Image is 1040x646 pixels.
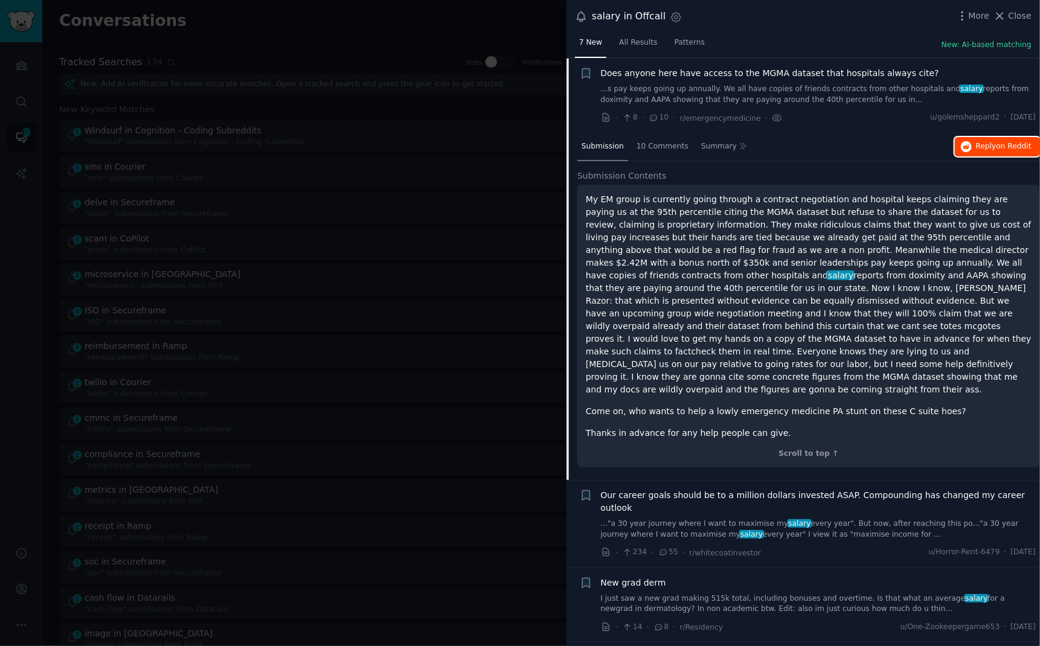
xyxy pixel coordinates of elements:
span: · [642,112,644,124]
a: ...s pay keeps going up annually. We all have copies of friends contracts from other hospitals an... [601,84,1036,105]
span: · [673,621,675,633]
span: · [1004,547,1007,558]
span: · [615,621,618,633]
span: 14 [622,622,642,633]
span: Summary [701,141,737,152]
span: Submission Contents [577,170,667,182]
span: r/emergencymedicine [680,114,761,123]
span: All Results [619,37,657,48]
span: · [615,112,618,124]
span: 55 [658,547,678,558]
button: New: AI-based matching [942,40,1032,51]
span: Patterns [675,37,705,48]
span: 10 Comments [637,141,689,152]
span: Close [1009,10,1032,22]
span: · [615,546,618,559]
span: · [682,546,685,559]
span: · [765,112,768,124]
span: More [969,10,990,22]
a: ..."a 30 year journey where I want to maximise mysalaryevery year". But now, after reaching this ... [601,519,1036,540]
span: u/Horror-Rent-6479 [929,547,1000,558]
a: 7 New [575,33,606,58]
span: salary [788,519,812,528]
span: 234 [622,547,647,558]
span: 8 [622,112,637,123]
span: r/Residency [680,623,724,632]
div: salary in Offcall [592,9,666,24]
span: u/One-Zookeepergame653 [900,622,1000,633]
span: [DATE] [1011,112,1036,123]
p: Thanks in advance for any help people can give. [586,427,1032,440]
div: Scroll to top ↑ [586,449,1032,459]
span: u/golemsheppard2 [930,112,1000,123]
span: 7 New [579,37,602,48]
a: Patterns [670,33,709,58]
span: 8 [653,622,669,633]
a: I just saw a new grad making 515k total, including bonuses and overtime. Is that what an averages... [601,593,1036,615]
button: Replyon Reddit [955,137,1040,156]
a: Our career goals should be to a million dollars invested ASAP. Compounding has changed my career ... [601,489,1036,514]
span: [DATE] [1011,622,1036,633]
p: My EM group is currently going through a contract negotiation and hospital keeps claiming they ar... [586,193,1032,396]
span: salary [827,270,855,280]
button: More [956,10,990,22]
a: Does anyone here have access to the MGMA dataset that hospitals always cite? [601,67,939,80]
span: Reply [976,141,1032,152]
span: · [647,621,649,633]
p: Come on, who wants to help a lowly emergency medicine PA stunt on these C suite hoes? [586,405,1032,418]
span: salary [739,530,764,539]
span: · [673,112,675,124]
span: salary [965,594,989,603]
span: · [1004,622,1007,633]
span: [DATE] [1011,547,1036,558]
a: All Results [615,33,661,58]
span: Submission [582,141,624,152]
span: on Reddit [997,142,1032,150]
span: · [1004,112,1007,123]
span: 10 [649,112,669,123]
a: New grad derm [601,577,666,589]
button: Close [993,10,1032,22]
span: · [651,546,653,559]
span: salary [960,85,984,93]
span: r/whitecoatinvestor [689,549,761,557]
